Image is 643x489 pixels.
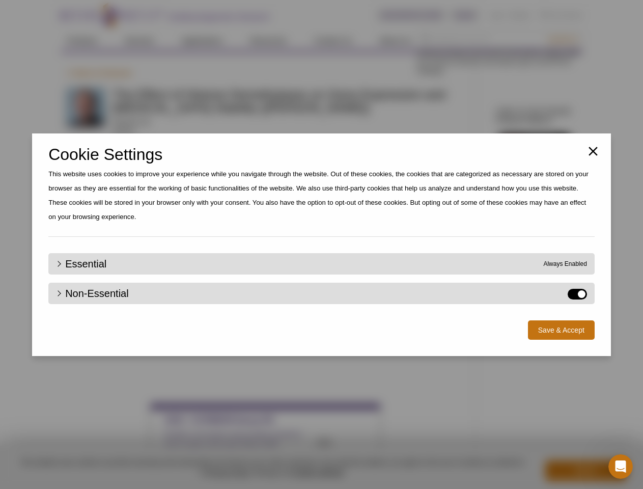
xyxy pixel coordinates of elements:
[543,259,586,268] span: Always Enabled
[48,150,595,159] h2: Cookie Settings
[56,289,129,298] a: Non-Essential
[48,167,595,224] p: This website uses cookies to improve your experience while you navigate through the website. Out ...
[528,320,595,340] button: Save & Accept
[56,259,106,268] a: Essential
[608,454,633,479] iframe: Intercom live chat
